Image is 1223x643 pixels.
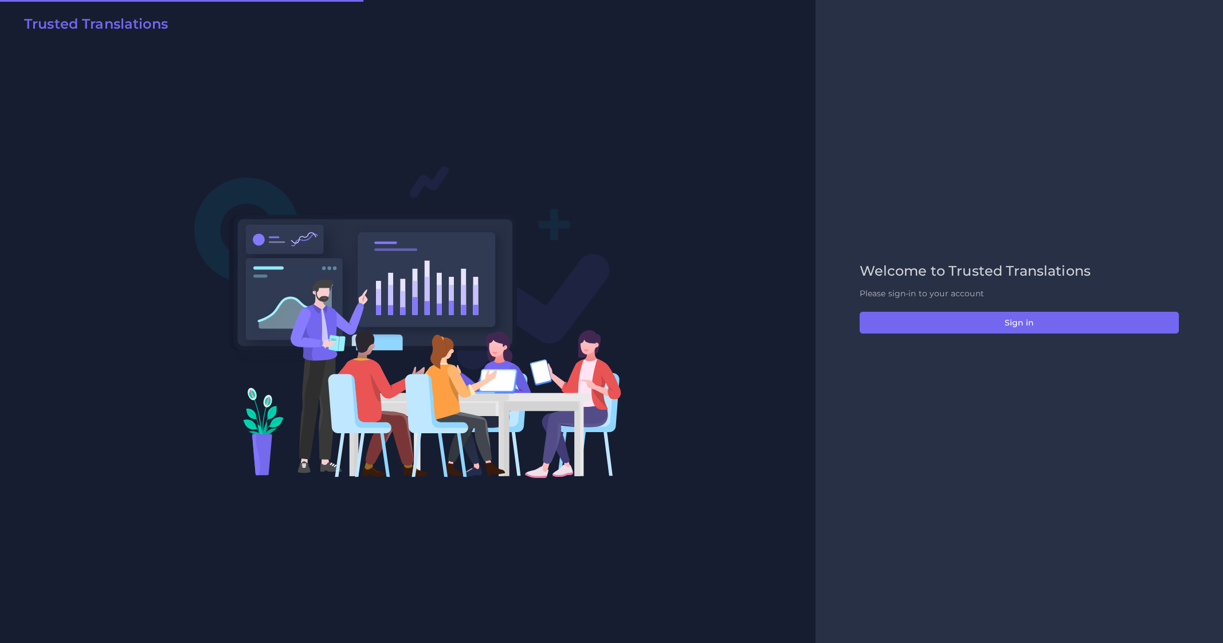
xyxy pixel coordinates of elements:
[860,288,1179,300] p: Please sign-in to your account
[860,312,1179,334] button: Sign in
[16,16,168,37] a: Trusted Translations
[860,263,1179,280] h2: Welcome to Trusted Translations
[194,165,622,479] img: Login V2
[24,16,168,33] h2: Trusted Translations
